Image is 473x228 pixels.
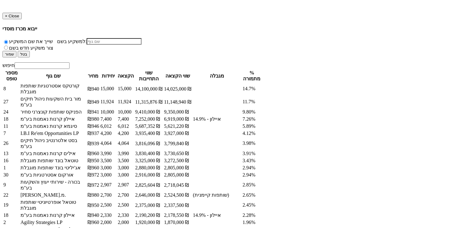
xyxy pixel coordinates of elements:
[3,123,20,129] td: 11
[20,172,86,178] td: אורקום אסטרטגיות בע"מ
[164,157,192,164] td: 3,272,500 ₪
[242,199,261,211] td: 2.45%
[242,96,261,108] td: 11.7%
[117,96,134,108] td: 11,924
[3,109,20,115] td: 24
[135,69,163,82] th: שווי התחייבות: activate to sort column ascending
[100,172,117,178] td: 3,000
[164,212,192,218] td: 2,178,550 ₪
[20,123,86,129] td: סיגמא קרנות נאמנות בע"מ
[100,69,117,82] th: יחידות: activate to sort column ascending
[135,109,163,115] td: 9,410,000 ₪
[242,130,261,136] td: 4.12%
[3,83,20,95] td: 8
[117,179,134,191] td: 2,907
[2,26,471,32] h4: ייבוא מכרז מוסדי
[20,96,86,108] td: מור בית השקעות ניהול תיקים בע"מ
[87,130,99,136] td: ₪937
[100,199,117,211] td: 2,500
[117,137,134,150] td: 4,064
[5,14,7,18] span: ×
[242,157,261,164] td: 3.43%
[192,69,241,82] th: מגבלה: activate to sort column ascending
[87,109,99,115] td: ₪941
[164,164,192,171] td: 2,805,000 ₪
[164,137,192,150] td: 3,799,840 ₪
[242,179,261,191] td: 2.85%
[117,123,134,129] td: 6,012
[20,83,86,95] td: קורטקס אסטרטגיות שותפות מוגבלת
[87,38,142,45] input: שם גוף
[164,199,192,211] td: 2,337,500 ₪
[135,192,163,198] td: 2,646,000 ₪
[242,219,261,226] td: 1.96%
[117,164,134,171] td: 3,000
[100,192,117,198] td: 2,700
[242,123,261,129] td: 5.89%
[135,96,163,108] td: 11,315,876 ₪
[100,116,117,122] td: 7,400
[164,83,192,95] td: 14,025,000 ₪
[87,212,99,218] td: ₪940
[20,199,86,211] td: טוטאל אופרטיוניטי שותפות מוגבלת
[87,199,99,211] td: ₪950
[242,109,261,115] td: 9.80%
[242,172,261,178] td: 2.94%
[117,130,134,136] td: 4,200
[2,38,471,45] label: שייך את שם המשקיע למשקיע בשם:
[100,123,117,129] td: 6,012
[135,150,163,157] td: 3,830,400 ₪
[242,137,261,150] td: 3.98%
[135,164,163,171] td: 2,880,000 ₪
[117,150,134,157] td: 3,990
[2,51,16,57] button: שמור
[164,150,192,157] td: 3,730,650 ₪
[15,62,70,69] input: חיפוש
[164,130,192,136] td: 3,927,000 ₪
[164,109,192,115] td: 9,350,000 ₪
[20,219,86,226] td: Agility Strategies LP
[242,69,261,82] th: % מתמורה: activate to sort column ascending
[242,83,261,95] td: 14.7%
[164,116,192,122] td: 6,919,000 ₪
[117,172,134,178] td: 3,000
[3,116,20,122] td: 18
[135,123,163,129] td: 5,687,352 ₪
[87,150,99,157] td: ₪960
[117,157,134,164] td: 3,500
[192,116,241,122] td: הקצאה בפועל לקבוצה 'איילון' 9.54%
[164,219,192,226] td: 1,870,000 ₪
[87,219,99,226] td: ₪960
[242,192,261,198] td: 2.65%
[242,150,261,157] td: 3.91%
[87,179,99,191] td: ₪972
[100,83,117,95] td: 15,000
[164,179,192,191] td: 2,718,045 ₪
[242,164,261,171] td: 2.94%
[87,123,99,129] td: ₪946
[3,130,20,136] td: 7
[117,83,134,95] td: 15,000
[20,69,86,82] th: שם גוף : activate to sort column ascending
[135,130,163,136] td: 3,935,400 ₪
[117,69,134,82] th: הקצאה: activate to sort column ascending
[164,69,192,82] th: שווי הקצאה: activate to sort column ascending
[135,219,163,226] td: 1,920,000 ₪
[135,199,163,211] td: 2,375,000 ₪
[135,157,163,164] td: 3,325,000 ₪
[117,116,134,122] td: 7,400
[87,96,99,108] td: ₪949
[20,212,86,218] td: איילון קרנות נאמנות בע"מ
[3,96,20,108] td: 27
[3,69,20,82] th: מספר טופס: activate to sort column ascending
[87,164,99,171] td: ₪960
[87,83,99,95] td: ₪940
[87,69,99,82] th: מחיר : activate to sort column ascending
[164,192,192,198] td: 2,524,500 ₪
[193,212,241,218] span: איילון - 14.9%
[164,123,192,129] td: 5,621,220 ₪
[3,192,20,198] td: 22
[20,137,86,150] td: בסט אלטרנטיב ניהול תיקים בע"מ
[3,157,20,164] td: 16
[100,212,117,218] td: 2,330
